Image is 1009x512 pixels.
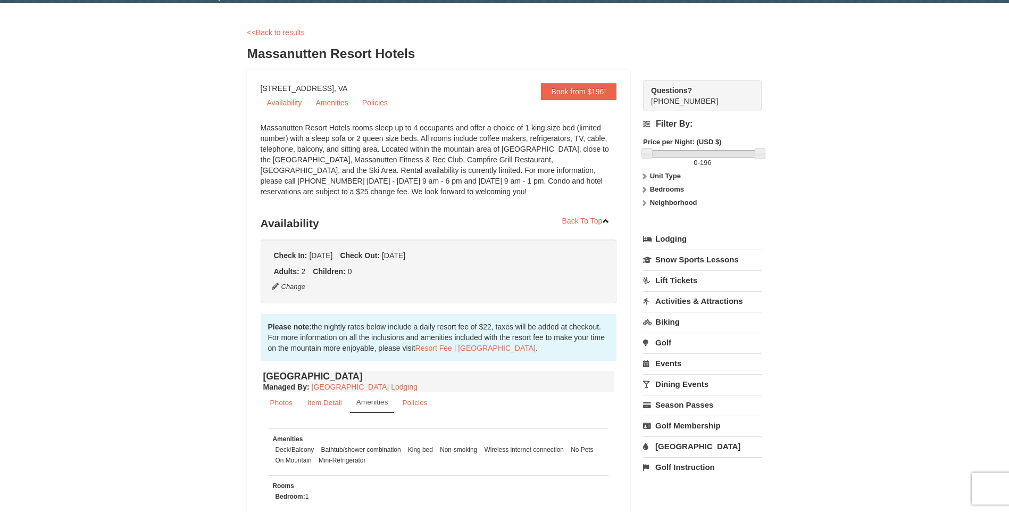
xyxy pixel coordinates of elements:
span: 0 [348,267,352,276]
small: Amenities [273,435,303,443]
h4: Filter By: [643,119,762,129]
span: [PHONE_NUMBER] [651,85,743,105]
span: Managed By [263,383,307,391]
a: Biking [643,312,762,332]
span: [DATE] [309,251,332,260]
a: Photos [263,392,299,413]
li: Wireless internet connection [482,444,566,455]
a: [GEOGRAPHIC_DATA] Lodging [312,383,418,391]
strong: Children: [313,267,345,276]
strong: Adults: [274,267,299,276]
small: Rooms [273,482,294,490]
small: Amenities [356,398,388,406]
span: [DATE] [382,251,405,260]
li: Bathtub/shower combination [319,444,404,455]
a: Policies [395,392,434,413]
a: Snow Sports Lessons [643,250,762,269]
a: Book from $196! [541,83,617,100]
span: 0 [694,159,697,167]
h4: [GEOGRAPHIC_DATA] [263,371,614,382]
a: Lodging [643,229,762,249]
strong: Unit Type [650,172,681,180]
a: Amenities [350,392,395,413]
span: 196 [700,159,712,167]
small: Photos [270,399,293,407]
strong: Please note: [268,323,312,331]
strong: Bedrooms [650,185,684,193]
small: Policies [402,399,427,407]
a: Golf Membership [643,416,762,435]
a: Item Detail [301,392,349,413]
a: Resort Fee | [GEOGRAPHIC_DATA] [415,344,536,352]
span: 2 [302,267,306,276]
a: Golf Instruction [643,457,762,477]
button: Change [271,281,306,293]
a: Dining Events [643,374,762,394]
h3: Massanutten Resort Hotels [247,43,762,64]
a: [GEOGRAPHIC_DATA] [643,436,762,456]
strong: Check In: [274,251,307,260]
strong: Neighborhood [650,199,697,207]
label: - [643,158,762,168]
li: 1 [273,491,312,502]
li: No Pets [568,444,596,455]
li: Non-smoking [437,444,480,455]
a: <<Back to results [247,28,305,37]
strong: Bedroom: [276,493,305,500]
a: Events [643,353,762,373]
a: Amenities [309,95,354,111]
li: King bed [405,444,436,455]
h3: Availability [261,213,617,234]
li: Mini-Refrigerator [316,455,369,466]
strong: : [263,383,310,391]
a: Lift Tickets [643,270,762,290]
a: Golf [643,333,762,352]
strong: Questions? [651,86,692,95]
strong: Check Out: [340,251,380,260]
a: Activities & Attractions [643,291,762,311]
strong: Price per Night: (USD $) [643,138,721,146]
div: the nightly rates below include a daily resort fee of $22, taxes will be added at checkout. For m... [261,314,617,361]
a: Policies [356,95,394,111]
li: Deck/Balcony [273,444,317,455]
small: Item Detail [307,399,342,407]
a: Availability [261,95,308,111]
div: Massanutten Resort Hotels rooms sleep up to 4 occupants and offer a choice of 1 king size bed (li... [261,122,617,208]
li: On Mountain [273,455,314,466]
a: Back To Top [555,213,617,229]
a: Season Passes [643,395,762,415]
